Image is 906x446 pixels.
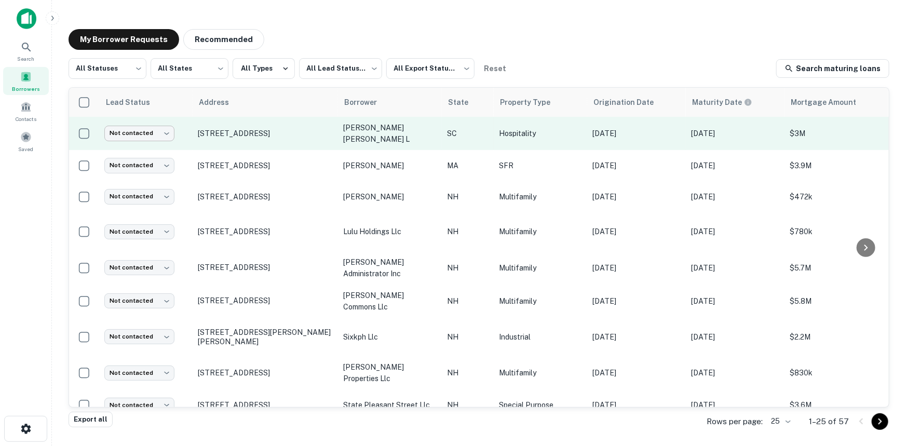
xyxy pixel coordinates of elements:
[499,331,582,343] p: Industrial
[854,363,906,413] iframe: Chat Widget
[105,96,164,109] span: Lead Status
[707,415,763,428] p: Rows per page:
[692,97,742,108] h6: Maturity Date
[3,37,49,65] a: Search
[343,191,437,202] p: [PERSON_NAME]
[592,399,681,411] p: [DATE]
[104,329,174,344] div: Not contacted
[198,129,333,138] p: [STREET_ADDRESS]
[19,145,34,153] span: Saved
[198,161,333,170] p: [STREET_ADDRESS]
[691,160,779,171] p: [DATE]
[791,96,870,109] span: Mortgage Amount
[790,331,883,343] p: $2.2M
[776,59,889,78] a: Search maturing loans
[592,128,681,139] p: [DATE]
[447,160,489,171] p: MA
[104,260,174,275] div: Not contacted
[69,29,179,50] button: My Borrower Requests
[343,256,437,279] p: [PERSON_NAME] administrator inc
[3,67,49,95] a: Borrowers
[198,328,333,346] p: [STREET_ADDRESS][PERSON_NAME][PERSON_NAME]
[344,96,390,109] span: Borrower
[479,58,512,79] button: Reset
[338,88,442,117] th: Borrower
[198,263,333,272] p: [STREET_ADDRESS]
[12,85,40,93] span: Borrowers
[692,97,752,108] div: Maturity dates displayed may be estimated. Please contact the lender for the most accurate maturi...
[343,399,437,411] p: state pleasant street llc
[183,29,264,50] button: Recommended
[447,331,489,343] p: NH
[593,96,667,109] span: Origination Date
[447,191,489,202] p: NH
[69,412,113,427] button: Export all
[199,96,242,109] span: Address
[692,97,766,108] span: Maturity dates displayed may be estimated. Please contact the lender for the most accurate maturi...
[104,126,174,141] div: Not contacted
[691,399,779,411] p: [DATE]
[18,55,35,63] span: Search
[343,226,437,237] p: lulu holdings llc
[872,413,888,430] button: Go to next page
[233,58,295,79] button: All Types
[16,115,36,123] span: Contacts
[104,224,174,239] div: Not contacted
[691,191,779,202] p: [DATE]
[767,414,792,429] div: 25
[790,295,883,307] p: $5.8M
[3,127,49,155] a: Saved
[592,226,681,237] p: [DATE]
[448,96,482,109] span: State
[104,398,174,413] div: Not contacted
[17,8,36,29] img: capitalize-icon.png
[198,296,333,305] p: [STREET_ADDRESS]
[499,191,582,202] p: Multifamily
[592,295,681,307] p: [DATE]
[343,122,437,145] p: [PERSON_NAME] [PERSON_NAME] l
[499,367,582,379] p: Multifamily
[99,88,193,117] th: Lead Status
[198,192,333,201] p: [STREET_ADDRESS]
[343,361,437,384] p: [PERSON_NAME] properties llc
[104,158,174,173] div: Not contacted
[592,191,681,202] p: [DATE]
[447,367,489,379] p: NH
[592,160,681,171] p: [DATE]
[499,399,582,411] p: Special Purpose
[790,226,883,237] p: $780k
[499,128,582,139] p: Hospitality
[447,128,489,139] p: SC
[691,226,779,237] p: [DATE]
[3,97,49,125] a: Contacts
[447,399,489,411] p: NH
[790,128,883,139] p: $3M
[494,88,587,117] th: Property Type
[299,55,382,82] div: All Lead Statuses
[592,367,681,379] p: [DATE]
[691,331,779,343] p: [DATE]
[691,128,779,139] p: [DATE]
[499,160,582,171] p: SFR
[785,88,888,117] th: Mortgage Amount
[809,415,849,428] p: 1–25 of 57
[587,88,686,117] th: Origination Date
[343,160,437,171] p: [PERSON_NAME]
[499,262,582,274] p: Multifamily
[447,226,489,237] p: NH
[193,88,338,117] th: Address
[686,88,785,117] th: Maturity dates displayed may be estimated. Please contact the lender for the most accurate maturi...
[691,262,779,274] p: [DATE]
[343,290,437,313] p: [PERSON_NAME] commons llc
[592,262,681,274] p: [DATE]
[691,295,779,307] p: [DATE]
[198,227,333,236] p: [STREET_ADDRESS]
[198,400,333,410] p: [STREET_ADDRESS]
[104,293,174,308] div: Not contacted
[790,160,883,171] p: $3.9M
